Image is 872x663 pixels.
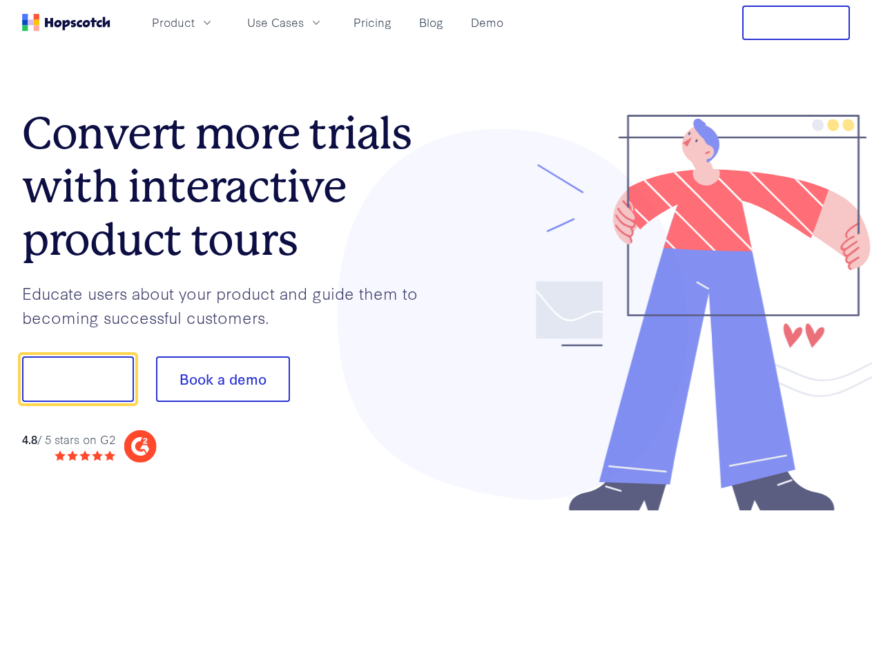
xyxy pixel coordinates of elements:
[414,11,449,34] a: Blog
[144,11,222,34] button: Product
[22,431,115,448] div: / 5 stars on G2
[22,431,37,447] strong: 4.8
[742,6,850,40] button: Free Trial
[22,356,134,402] button: Show me!
[22,107,436,266] h1: Convert more trials with interactive product tours
[348,11,397,34] a: Pricing
[152,14,195,31] span: Product
[465,11,509,34] a: Demo
[22,14,110,31] a: Home
[156,356,290,402] button: Book a demo
[247,14,304,31] span: Use Cases
[239,11,331,34] button: Use Cases
[22,281,436,329] p: Educate users about your product and guide them to becoming successful customers.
